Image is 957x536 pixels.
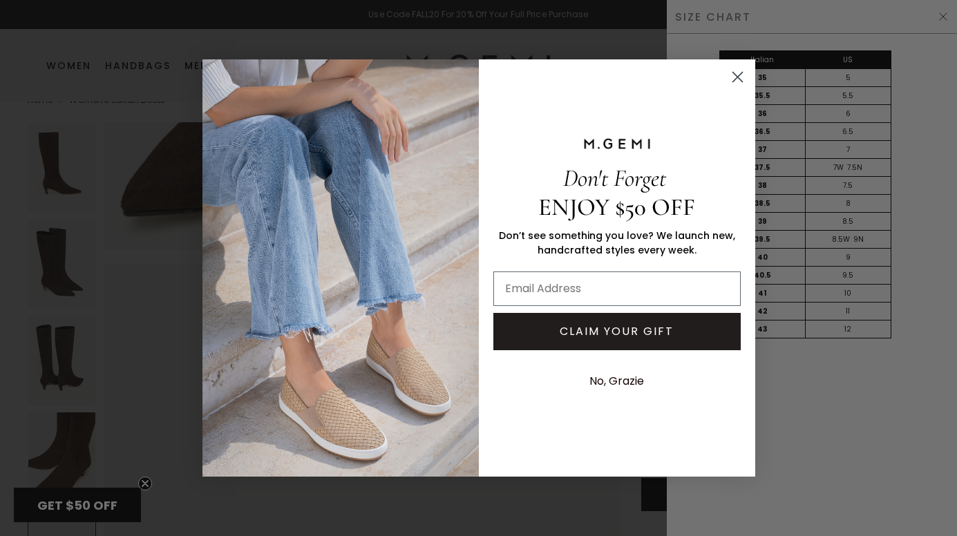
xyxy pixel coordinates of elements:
[582,364,651,399] button: No, Grazie
[499,229,735,257] span: Don’t see something you love? We launch new, handcrafted styles every week.
[493,313,741,350] button: CLAIM YOUR GIFT
[202,59,479,477] img: M.Gemi
[538,193,695,222] span: ENJOY $50 OFF
[563,164,666,193] span: Don't Forget
[582,137,652,150] img: M.GEMI
[726,65,750,89] button: Close dialog
[493,271,741,306] input: Email Address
